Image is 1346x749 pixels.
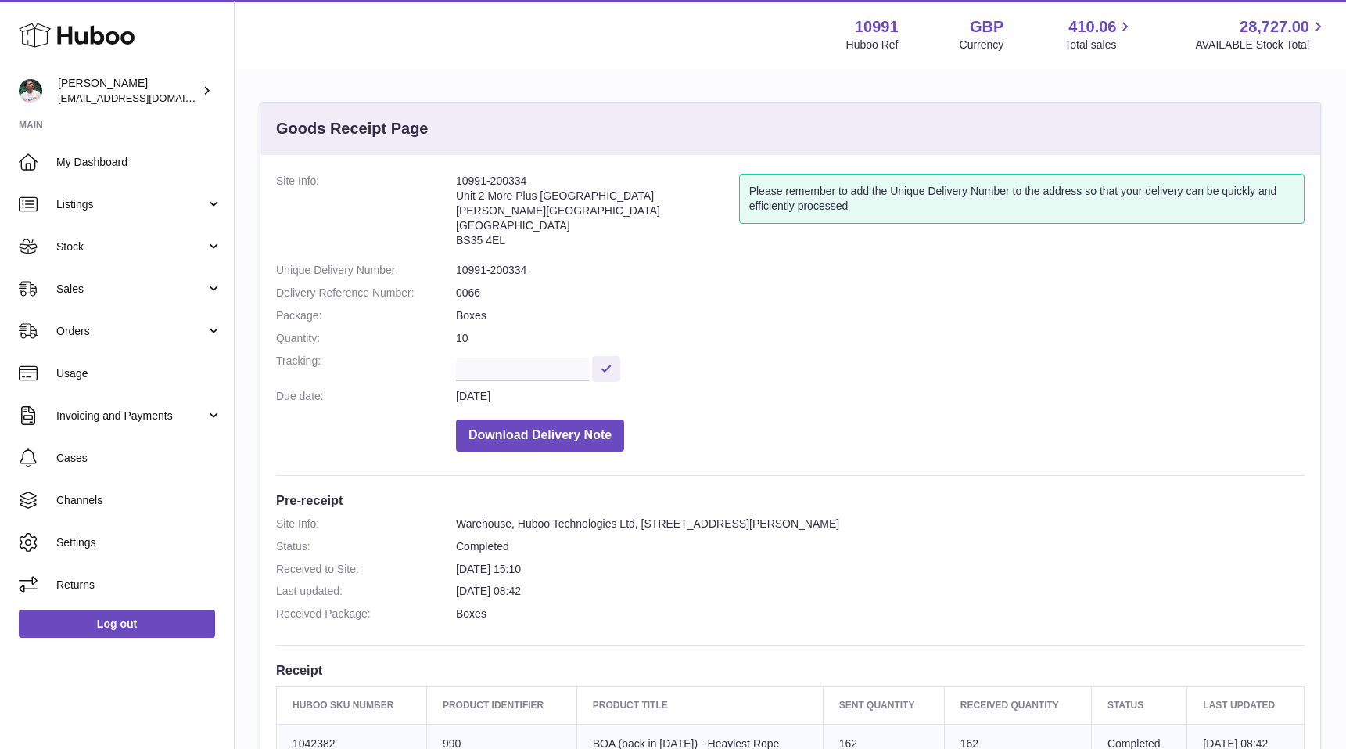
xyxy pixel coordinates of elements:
[1091,687,1186,724] th: Status
[456,263,1305,278] dd: 10991-200334
[56,578,222,592] span: Returns
[456,331,1305,346] dd: 10
[56,451,222,466] span: Cases
[456,389,1305,404] dd: [DATE]
[56,535,222,550] span: Settings
[1187,687,1305,724] th: Last updated
[456,420,624,452] button: Download Delivery Note
[58,76,199,106] div: [PERSON_NAME]
[456,308,1305,323] dd: Boxes
[276,354,456,381] dt: Tracking:
[970,16,1003,38] strong: GBP
[19,79,42,103] img: timshieff@gmail.com
[276,286,456,301] dt: Delivery Reference Number:
[1195,38,1327,52] span: AVAILABLE Stock Total
[426,687,576,724] th: Product Identifier
[960,38,1004,52] div: Currency
[1240,16,1309,38] span: 28,727.00
[1195,16,1327,52] a: 28,727.00 AVAILABLE Stock Total
[944,687,1091,724] th: Received Quantity
[739,174,1305,224] div: Please remember to add the Unique Delivery Number to the address so that your delivery can be qui...
[456,584,1305,599] dd: [DATE] 08:42
[276,661,1305,679] h3: Receipt
[456,174,739,255] address: 10991-200334 Unit 2 More Plus [GEOGRAPHIC_DATA] [PERSON_NAME][GEOGRAPHIC_DATA] [GEOGRAPHIC_DATA] ...
[456,562,1305,577] dd: [DATE] 15:10
[276,118,429,139] h3: Goods Receipt Page
[456,539,1305,554] dd: Completed
[56,239,206,254] span: Stock
[56,324,206,339] span: Orders
[56,155,222,170] span: My Dashboard
[276,539,456,554] dt: Status:
[1068,16,1116,38] span: 410.06
[56,197,206,212] span: Listings
[456,607,1305,621] dd: Boxes
[276,562,456,577] dt: Received to Site:
[576,687,823,724] th: Product title
[276,389,456,404] dt: Due date:
[56,366,222,381] span: Usage
[276,331,456,346] dt: Quantity:
[1064,38,1134,52] span: Total sales
[456,286,1305,301] dd: 0066
[855,16,899,38] strong: 10991
[277,687,427,724] th: Huboo SKU Number
[56,282,206,297] span: Sales
[276,308,456,323] dt: Package:
[276,607,456,621] dt: Received Package:
[276,174,456,255] dt: Site Info:
[276,263,456,278] dt: Unique Delivery Number:
[1064,16,1134,52] a: 410.06 Total sales
[276,517,456,531] dt: Site Info:
[58,92,230,104] span: [EMAIL_ADDRESS][DOMAIN_NAME]
[19,610,215,638] a: Log out
[846,38,899,52] div: Huboo Ref
[276,584,456,599] dt: Last updated:
[823,687,944,724] th: Sent Quantity
[56,409,206,423] span: Invoicing and Payments
[276,492,1305,509] h3: Pre-receipt
[456,517,1305,531] dd: Warehouse, Huboo Technologies Ltd, [STREET_ADDRESS][PERSON_NAME]
[56,493,222,508] span: Channels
